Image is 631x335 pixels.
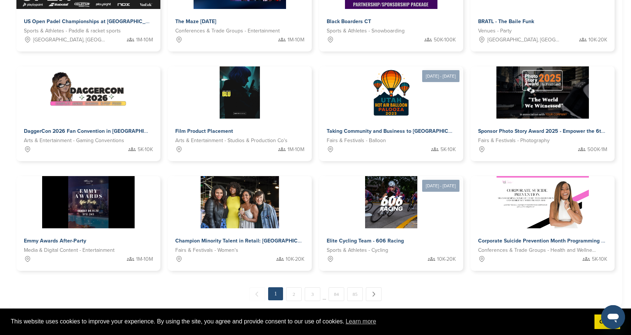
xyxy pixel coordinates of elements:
[594,314,620,329] a: dismiss cookie message
[175,18,216,25] span: The Maze [DATE]
[587,145,607,154] span: 500K-1M
[478,246,596,254] span: Conferences & Trade Groups - Health and Wellness
[16,176,160,271] a: Sponsorpitch & Emmy Awards After-Party Media & Digital Content - Entertainment 1M-10M
[220,66,260,119] img: Sponsorpitch &
[268,287,283,300] em: 1
[24,246,114,254] span: Media & Digital Content - Entertainment
[319,54,463,161] a: [DATE] - [DATE] Sponsorpitch & Taking Community and Business to [GEOGRAPHIC_DATA] with the [US_ST...
[319,164,463,271] a: [DATE] - [DATE] Sponsorpitch & Elite Cycling Team - 606 Racing Sports & Athletes - Cycling 10K-20K
[478,27,512,35] span: Venues - Party
[366,287,382,301] a: Next →
[175,128,233,134] span: Film Product Placement
[168,66,312,161] a: Sponsorpitch & Film Product Placement Arts & Entertainment - Studios & Production Co's 1M-10M
[175,246,238,254] span: Fairs & Festivals - Women's
[478,18,534,25] span: BRATL - The Baile Funk
[11,316,588,327] span: This website uses cookies to improve your experience. By using the site, you agree and provide co...
[24,128,222,134] span: DaggerCon 2026 Fan Convention in [GEOGRAPHIC_DATA], [GEOGRAPHIC_DATA]
[286,255,304,263] span: 10K-20K
[478,137,550,145] span: Fairs & Festivals - Photography
[175,27,280,35] span: Conferences & Trade Groups - Entertainment
[33,36,108,44] span: [GEOGRAPHIC_DATA], [GEOGRAPHIC_DATA]
[471,176,615,271] a: Sponsorpitch & Corporate Suicide Prevention Month Programming with [PERSON_NAME] Conferences & Tr...
[588,36,607,44] span: 10K-20K
[42,176,135,228] img: Sponsorpitch &
[327,128,576,134] span: Taking Community and Business to [GEOGRAPHIC_DATA] with the [US_STATE] Hot Air Balloon Palooza
[487,36,562,44] span: [GEOGRAPHIC_DATA], [GEOGRAPHIC_DATA]
[175,137,288,145] span: Arts & Entertainment - Studios & Production Co's
[136,255,153,263] span: 1M-10M
[24,238,86,244] span: Emmy Awards After-Party
[288,145,304,154] span: 1M-10M
[136,36,153,44] span: 1M-10M
[422,70,459,82] div: [DATE] - [DATE]
[422,180,459,192] div: [DATE] - [DATE]
[24,27,121,35] span: Sports & Athletes - Paddle & racket sports
[434,36,456,44] span: 50K-100K
[24,18,160,25] span: US Open Padel Championships at [GEOGRAPHIC_DATA]
[601,305,625,329] iframe: Button to launch messaging window
[345,316,377,327] a: learn more about cookies
[365,66,417,119] img: Sponsorpitch &
[201,176,279,228] img: Sponsorpitch &
[347,287,363,301] a: 85
[327,246,388,254] span: Sports & Athletes - Cycling
[365,176,417,228] img: Sponsorpitch &
[440,145,456,154] span: 5K-10K
[327,137,386,145] span: Fairs & Festivals - Balloon
[305,287,320,301] a: 3
[327,238,404,244] span: Elite Cycling Team - 606 Racing
[437,255,456,263] span: 10K-20K
[286,287,302,301] a: 2
[323,287,326,301] span: …
[24,137,124,145] span: Arts & Entertainment - Gaming Conventions
[249,287,265,301] span: ← Previous
[329,287,344,301] a: 84
[496,66,589,119] img: Sponsorpitch &
[471,66,615,161] a: Sponsorpitch & Sponsor Photo Story Award 2025 - Empower the 6th Annual Global Storytelling Compet...
[496,176,589,228] img: Sponsorpitch &
[49,66,128,119] img: Sponsorpitch &
[288,36,304,44] span: 1M-10M
[138,145,153,154] span: 5K-10K
[592,255,607,263] span: 5K-10K
[327,27,405,35] span: Sports & Athletes - Snowboarding
[175,238,446,244] span: Champion Minority Talent in Retail: [GEOGRAPHIC_DATA], [GEOGRAPHIC_DATA] & [GEOGRAPHIC_DATA] 2025
[168,176,312,271] a: Sponsorpitch & Champion Minority Talent in Retail: [GEOGRAPHIC_DATA], [GEOGRAPHIC_DATA] & [GEOGRA...
[16,66,160,161] a: Sponsorpitch & DaggerCon 2026 Fan Convention in [GEOGRAPHIC_DATA], [GEOGRAPHIC_DATA] Arts & Enter...
[327,18,371,25] span: Black Boarders CT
